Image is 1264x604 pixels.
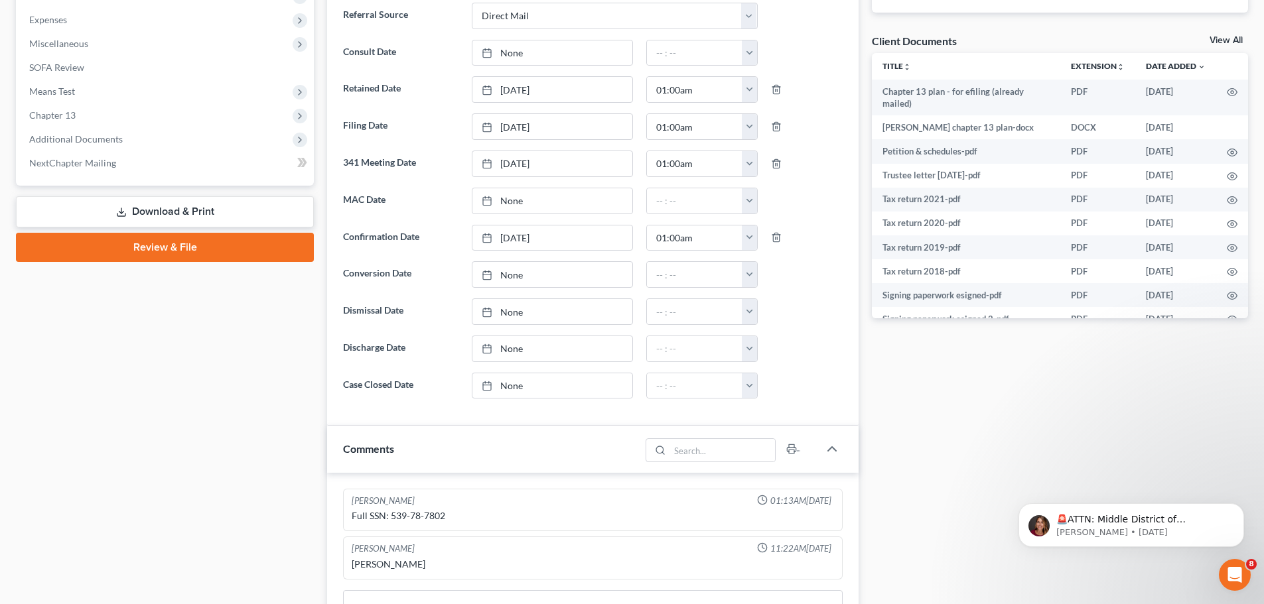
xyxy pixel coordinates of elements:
[1246,559,1257,570] span: 8
[472,262,632,287] a: None
[336,335,464,362] label: Discharge Date
[29,38,88,49] span: Miscellaneous
[1135,307,1216,331] td: [DATE]
[343,442,394,455] span: Comments
[1135,211,1216,235] td: [DATE]
[872,80,1060,116] td: Chapter 13 plan - for efiling (already mailed)
[336,188,464,214] label: MAC Date
[903,63,911,71] i: unfold_more
[882,61,911,71] a: Titleunfold_more
[872,211,1060,235] td: Tax return 2020-pdf
[872,259,1060,283] td: Tax return 2018-pdf
[872,139,1060,163] td: Petition & schedules-pdf
[472,225,632,251] a: [DATE]
[1219,559,1251,591] iframe: Intercom live chat
[29,109,76,121] span: Chapter 13
[1060,307,1135,331] td: PDF
[16,233,314,262] a: Review & File
[647,336,742,361] input: -- : --
[1060,115,1135,139] td: DOCX
[872,283,1060,307] td: Signing paperwork esigned-pdf
[336,151,464,177] label: 341 Meeting Date
[647,373,742,398] input: -- : --
[16,196,314,227] a: Download & Print
[999,475,1264,568] iframe: Intercom notifications message
[19,56,314,80] a: SOFA Review
[336,261,464,288] label: Conversion Date
[770,495,831,507] span: 01:13AM[DATE]
[647,225,742,251] input: -- : --
[1060,235,1135,259] td: PDF
[1135,188,1216,211] td: [DATE]
[1060,188,1135,211] td: PDF
[1060,139,1135,163] td: PDF
[336,225,464,251] label: Confirmation Date
[872,34,957,48] div: Client Documents
[1146,61,1206,71] a: Date Added expand_more
[472,188,632,213] a: None
[472,299,632,324] a: None
[336,298,464,325] label: Dismissal Date
[336,3,464,29] label: Referral Source
[352,558,834,571] div: [PERSON_NAME]
[647,151,742,176] input: -- : --
[872,115,1060,139] td: [PERSON_NAME] chapter 13 plan-docx
[647,299,742,324] input: -- : --
[670,439,776,461] input: Search...
[336,40,464,66] label: Consult Date
[872,235,1060,259] td: Tax return 2019-pdf
[336,373,464,399] label: Case Closed Date
[1135,115,1216,139] td: [DATE]
[647,77,742,102] input: -- : --
[647,40,742,66] input: -- : --
[29,14,67,25] span: Expenses
[872,188,1060,211] td: Tax return 2021-pdf
[336,113,464,140] label: Filing Date
[1135,283,1216,307] td: [DATE]
[19,151,314,175] a: NextChapter Mailing
[352,542,415,555] div: [PERSON_NAME]
[1135,235,1216,259] td: [DATE]
[29,133,123,145] span: Additional Documents
[29,86,75,97] span: Means Test
[472,151,632,176] a: [DATE]
[1135,259,1216,283] td: [DATE]
[1060,283,1135,307] td: PDF
[872,164,1060,188] td: Trustee letter [DATE]-pdf
[770,542,831,555] span: 11:22AM[DATE]
[647,188,742,213] input: -- : --
[872,307,1060,331] td: Signing paperwork esigned 2-pdf
[1060,211,1135,235] td: PDF
[1135,80,1216,116] td: [DATE]
[1210,36,1243,45] a: View All
[1060,259,1135,283] td: PDF
[1198,63,1206,71] i: expand_more
[1117,63,1125,71] i: unfold_more
[472,373,632,398] a: None
[1135,139,1216,163] td: [DATE]
[647,262,742,287] input: -- : --
[1135,164,1216,188] td: [DATE]
[472,336,632,361] a: None
[472,77,632,102] a: [DATE]
[352,495,415,507] div: [PERSON_NAME]
[352,509,834,522] div: Full SSN: 539-78-7802
[1060,164,1135,188] td: PDF
[29,62,84,73] span: SOFA Review
[472,40,632,66] a: None
[1060,80,1135,116] td: PDF
[336,76,464,103] label: Retained Date
[1071,61,1125,71] a: Extensionunfold_more
[472,114,632,139] a: [DATE]
[647,114,742,139] input: -- : --
[29,157,116,168] span: NextChapter Mailing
